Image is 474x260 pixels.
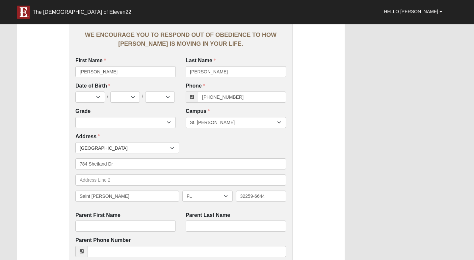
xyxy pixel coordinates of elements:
span: Hello [PERSON_NAME] [384,9,438,14]
img: E-icon-fireweed-White-TM.png [17,6,30,19]
label: Address [75,133,100,141]
input: Address Line 1 [75,158,286,169]
label: Last Name [186,57,216,65]
label: Campus [186,108,210,115]
label: First Name [75,57,106,65]
span: [GEOGRAPHIC_DATA] [80,143,170,154]
div: WE ENCOURAGE YOU TO RESPOND OUT OF OBEDIENCE TO HOW [PERSON_NAME] IS MOVING IN YOUR LIFE. [75,31,286,48]
label: Parent Phone Number [75,237,131,244]
label: Parent First Name [75,212,120,219]
label: Phone [186,82,205,90]
a: The [DEMOGRAPHIC_DATA] of Eleven22 [12,2,136,19]
label: Date of Birth [75,82,176,90]
input: City [75,191,179,202]
div: The [DEMOGRAPHIC_DATA] of Eleven22 [33,9,131,15]
span: / [107,93,108,100]
a: Hello [PERSON_NAME] [379,3,447,20]
input: Zip [236,191,286,202]
span: / [142,93,143,100]
label: Grade [75,108,91,115]
input: Address Line 2 [75,174,286,186]
label: Parent Last Name [186,212,230,219]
